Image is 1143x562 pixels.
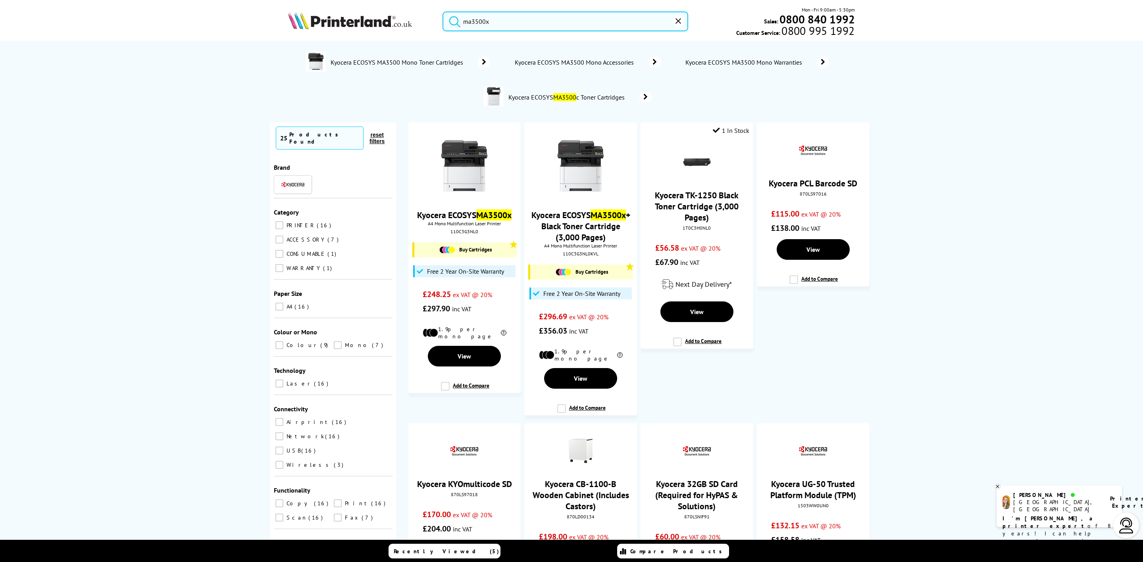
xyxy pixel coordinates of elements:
[301,447,317,454] span: 16
[528,243,633,249] span: A4 Mono Multifunction Laser Printer
[459,246,492,253] span: Buy Cartridges
[567,437,595,465] img: Kyocera-870LD00121-Small.gif
[285,500,313,507] span: Copy
[274,405,308,413] span: Connectivity
[530,251,631,257] div: 110C3G3NL0KVL
[423,509,451,520] span: £170.00
[285,447,300,454] span: USB
[777,239,850,260] a: View
[617,544,729,558] a: Compare Products
[275,432,283,440] input: Network 16
[553,93,576,101] mark: MA3500
[285,303,294,310] span: A4
[412,221,517,226] span: A4 Mono Multifunction Laser Printer
[685,58,805,66] span: Kyocera ECOSYS MA3500 Mono Warranties
[275,514,283,522] input: Scan 16
[763,191,863,197] div: 870LS97016
[285,341,319,349] span: Colour
[334,514,342,522] input: Fax 7
[569,533,608,541] span: ex VAT @ 20%
[801,522,841,530] span: ex VAT @ 20%
[334,461,345,468] span: 3
[275,236,283,244] input: ACCESSORY 7
[428,346,501,366] a: View
[414,491,515,497] div: 870LS97018
[1118,518,1134,533] img: user-headset-light.svg
[275,264,283,272] input: WARRANTY 1
[417,478,512,489] a: Kyocera KYOmulticode SD
[343,500,370,507] span: Print
[325,433,341,440] span: 16
[275,341,283,349] input: Colour 9
[551,136,610,196] img: kyocera-ma3500x-front-small.jpg
[569,313,608,321] span: ex VAT @ 20%
[801,210,841,218] span: ex VAT @ 20%
[275,380,283,387] input: Laser 16
[779,12,855,27] b: 0800 840 1992
[736,27,854,36] span: Customer Service:
[417,209,512,221] a: Kyocera ECOSYSMA3500x
[274,290,302,297] span: Paper Size
[281,182,305,188] img: Kyocera
[780,27,854,35] span: 0800 995 1992
[427,267,504,275] span: Free 2 Year On-Site Warranty
[327,236,341,243] span: 7
[414,228,515,234] div: 110C3G3NL0
[630,548,726,555] span: Compare Products
[285,250,327,257] span: CONSUMABLE
[423,303,450,314] span: £297.90
[1003,495,1010,509] img: amy-livechat.png
[423,524,451,534] span: £204.00
[275,303,283,311] input: A4 16
[294,303,311,310] span: 16
[647,514,747,520] div: 870LSNIF91
[802,6,855,13] span: Mon - Fri 9:00am - 5:30pm
[423,326,506,340] li: 1.9p per mono page
[534,269,629,276] a: Buy Cartridges
[539,348,623,362] li: 1.9p per mono page
[764,17,778,25] span: Sales:
[274,208,299,216] span: Category
[533,478,629,512] a: Kyocera CB-1100-B Wooden Cabinet (Includes Castors)
[285,461,333,468] span: Wireless
[285,433,324,440] span: Network
[332,418,348,426] span: 16
[1013,499,1100,513] div: [GEOGRAPHIC_DATA], [GEOGRAPHIC_DATA]
[330,58,466,66] span: Kyocera ECOSYS MA3500 Mono Toner Cartridges
[778,15,855,23] a: 0800 840 1992
[673,338,722,353] label: Add to Compare
[514,57,661,68] a: Kyocera ECOSYS MA3500 Mono Accessories
[343,341,371,349] span: Mono
[683,437,711,465] img: Kyocera-DocumentSolutions-Logo-Small.gif
[314,500,330,507] span: 16
[539,326,567,336] span: £356.03
[1003,515,1116,552] p: of 8 years! I can help you choose the right product
[675,280,732,289] span: Next Day Delivery*
[680,259,700,267] span: inc VAT
[683,148,711,176] img: kyocera-tk-1250-toner-cartridge-small.png
[418,246,513,253] a: Buy Cartridges
[770,478,856,501] a: Kyocera UG-50 Trusted Platform Module (TPM)
[801,536,821,544] span: inc VAT
[508,93,627,101] span: Kyocera ECOSYS c Toner Cartridges
[362,514,375,521] span: 7
[789,275,838,290] label: Add to Compare
[371,500,387,507] span: 16
[289,131,359,145] div: Products Found
[569,327,589,335] span: inc VAT
[530,514,631,520] div: 870LD00134
[544,368,617,389] a: View
[334,341,342,349] input: Mono 7
[275,461,283,469] input: Wireless 3
[275,499,283,507] input: Copy 16
[690,308,704,316] span: View
[450,437,478,465] img: Kyocera-DocumentSolutions-Logo-Small.gif
[655,190,739,223] a: Kyocera TK-1250 Black Toner Cartridge (3,000 Pages)
[801,224,821,232] span: inc VAT
[288,12,412,29] img: Printerland Logo
[320,341,330,349] span: 9
[763,503,863,508] div: 1503WW0UN0
[275,250,283,258] input: CONSUMABLE 1
[435,136,494,196] img: kyocera-ma3500x-front-small.jpg
[484,86,504,106] img: 1102YK3NL0-deptimage.jpg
